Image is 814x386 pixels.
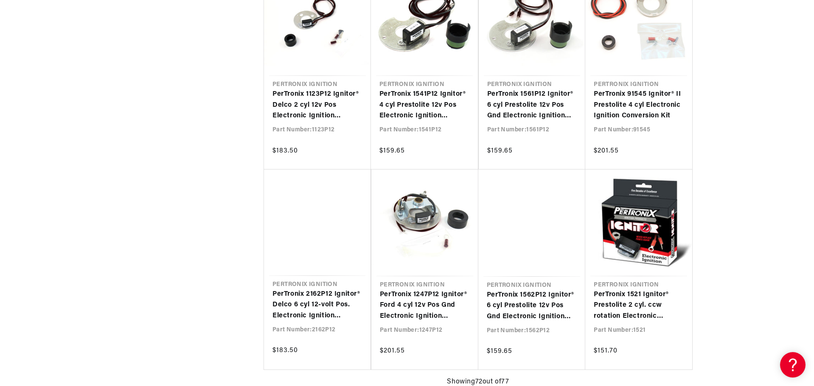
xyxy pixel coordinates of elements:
[487,290,577,322] a: PerTronix 1562P12 Ignitor® 6 cyl Prestolite 12v Pos Gnd Electronic Ignition Conversion Kit
[594,289,684,322] a: PerTronix 1521 Ignitor® Prestolite 2 cyl. ccw rotation Electronic Ignition Conversion Kit
[487,89,577,122] a: PerTronix 1561P12 Ignitor® 6 cyl Prestolite 12v Pos Gnd Electronic Ignition Conversion Kit
[379,89,469,122] a: PerTronix 1541P12 Ignitor® 4 cyl Prestolite 12v Pos Electronic Ignition Conversion Kit
[272,289,362,322] a: PerTronix 2162P12 Ignitor® Delco 6 cyl 12-volt Pos. Electronic Ignition Conversion Kit
[594,89,684,122] a: PerTronix 91545 Ignitor® II Prestolite 4 cyl Electronic Ignition Conversion Kit
[380,289,470,322] a: PerTronix 1247P12 Ignitor® Ford 4 cyl 12v Pos Gnd Electronic Ignition Conversion Kit
[272,89,362,122] a: PerTronix 1123P12 Ignitor® Delco 2 cyl 12v Pos Electronic Ignition Conversion Kit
